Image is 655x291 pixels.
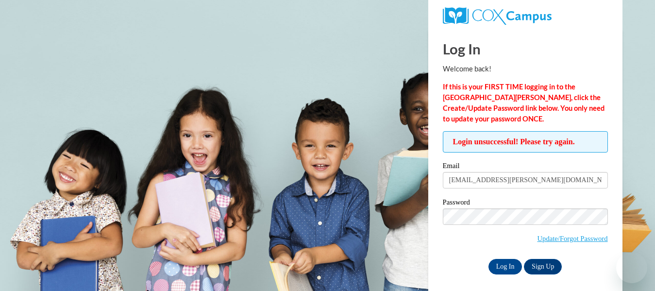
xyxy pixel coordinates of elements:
[443,199,608,208] label: Password
[443,64,608,74] p: Welcome back!
[443,39,608,59] h1: Log In
[443,162,608,172] label: Email
[524,259,562,274] a: Sign Up
[443,7,608,25] a: COX Campus
[443,83,605,123] strong: If this is your FIRST TIME logging in to the [GEOGRAPHIC_DATA][PERSON_NAME], click the Create/Upd...
[616,252,647,283] iframe: Button to launch messaging window
[537,235,607,242] a: Update/Forgot Password
[443,131,608,153] span: Login unsuccessful! Please try again.
[443,7,552,25] img: COX Campus
[488,259,522,274] input: Log In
